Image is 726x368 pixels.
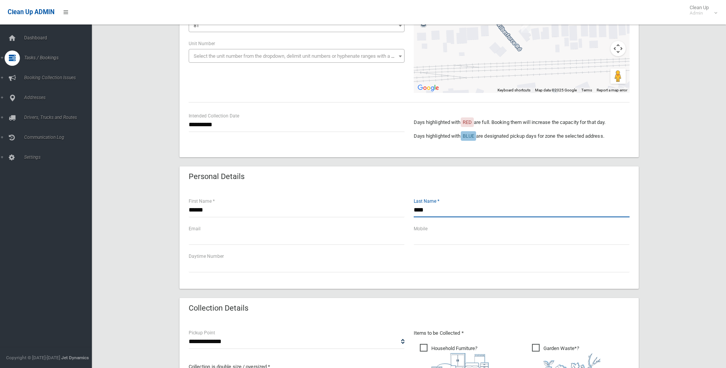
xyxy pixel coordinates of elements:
span: 81 [191,20,403,31]
span: Communication Log [22,135,98,140]
span: Addresses [22,95,98,100]
button: Drag Pegman onto the map to open Street View [610,68,626,84]
a: Report a map error [597,88,627,92]
span: RED [463,119,472,125]
span: Copyright © [DATE]-[DATE] [6,355,60,360]
span: Drivers, Trucks and Routes [22,115,98,120]
span: BLUE [463,133,474,139]
span: Map data ©2025 Google [535,88,577,92]
div: 81 Sphinx Avenue, REVESBY NSW 2212 [521,20,530,33]
span: Clean Up ADMIN [8,8,54,16]
strong: Jet Dynamics [61,355,89,360]
button: Map camera controls [610,41,626,56]
button: Keyboard shortcuts [498,88,530,93]
span: Clean Up [686,5,716,16]
span: Select the unit number from the dropdown, delimit unit numbers or hyphenate ranges with a comma [194,53,408,59]
header: Collection Details [179,301,258,316]
span: Dashboard [22,35,98,41]
p: Days highlighted with are full. Booking them will increase the capacity for that day. [414,118,630,127]
span: Settings [22,155,98,160]
span: 81 [194,23,199,28]
a: Open this area in Google Maps (opens a new window) [416,83,441,93]
span: Booking Collection Issues [22,75,98,80]
span: 81 [189,18,405,32]
p: Days highlighted with are designated pickup days for zone the selected address. [414,132,630,141]
span: Tasks / Bookings [22,55,98,60]
img: Google [416,83,441,93]
p: Items to be Collected * [414,329,630,338]
header: Personal Details [179,169,254,184]
small: Admin [690,10,709,16]
a: Terms (opens in new tab) [581,88,592,92]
